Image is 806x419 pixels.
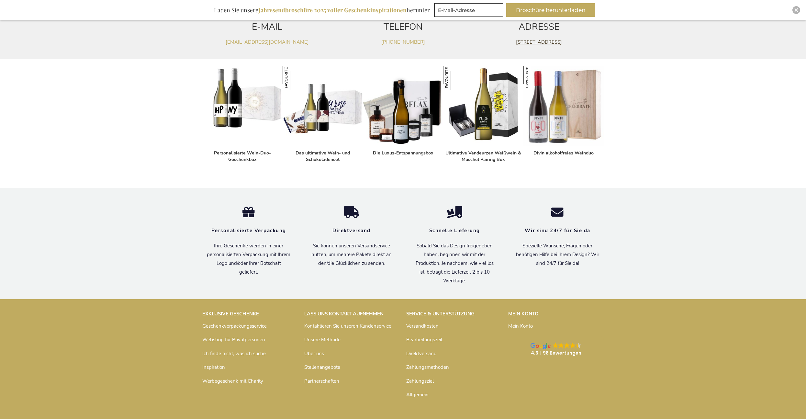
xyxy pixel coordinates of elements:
img: Ultimative Vandeurzen Weßwein & Muschel Pairing Box [443,66,523,146]
a: Personalisierte Wein-Duo-Geschenkbox [202,142,283,148]
img: Googeln [531,343,551,349]
a: Webshop für Privatpersonen [202,336,265,343]
strong: 4.6 98 Bewertungen [531,350,581,356]
a: Die Luxus-Entspannungsbox [373,150,433,156]
a: Divin Alkoholfreies Weinduo Divin alkoholfreies Weinduo [523,142,604,148]
strong: EXKLUSIVE GESCHENKE [202,311,259,317]
h2: ADRESSE [474,22,604,32]
a: Divin alkoholfreies Weinduo [533,150,594,156]
a: Werbegeschenk mit Charity [202,378,263,384]
a: Mein Konto [508,323,533,329]
a: Die Luxus-Entspanningnungsbox [363,142,443,148]
a: [STREET_ADDRESS] [516,39,562,45]
strong: SERVICE & UNTERSTÜTZUNG [406,311,475,317]
img: The Ultimate Wine & Chocolate Set [283,66,307,90]
a: [EMAIL_ADDRESS][DOMAIN_NAME] [226,39,309,45]
img: Divin Alkoholfreies Weinduo [523,66,604,146]
img: Googeln [570,343,576,348]
img: Personalisierte Wein-Duo-Geschenkbox [202,66,283,146]
a: Ultimative Vandeurzen Weißwein & Muschel Pairing Box [445,150,521,163]
a: Inspiration [202,364,225,370]
a: Kontaktieren Sie unseren Kundenservice [304,323,391,329]
a: Ultimative Vandeurzen Weßwein & Muschel Pairing Box Ultimative Vandeurzen Weißwein & Muschel Pair... [443,142,523,148]
img: Googeln [553,343,558,348]
a: Zahlungsmethoden [406,364,449,370]
img: Divin Alcoholvrij Wijn Duo [523,66,547,90]
img: Googeln [576,343,581,348]
a: Unsere Methode [304,336,341,343]
input: E-Mail-Adresse [434,3,503,17]
img: Googeln [564,343,570,348]
a: Ich finde nicht, was ich suche [202,350,266,357]
p: Sie können unseren Versandservice nutzen, um mehrere Pakete direkt an den/die Glücklichen zu senden. [310,242,393,268]
a: Personalisierte Wein-Duo-Geschenkbox [214,150,271,163]
strong: Personalisierte Verpackung [211,227,286,234]
form: Marketingangebote und Werbeaktionen [434,3,505,19]
img: Schließen [794,8,798,12]
a: Über uns [304,350,324,357]
a: Direktversand [406,350,437,357]
a: Zahlungsziel [406,378,434,384]
a: Bearbeitungszeit [406,336,442,343]
strong: Schnelle Lieferung [429,227,480,234]
a: [PHONE_NUMBER] [381,39,425,45]
img: Ultimate Vandeurzen Witte Wijn & Mossel Pairing Box [443,66,467,90]
strong: Direktversand [332,227,371,234]
a: Das ultimative Wein- und Schokoladenset [296,150,350,163]
strong: LASS UNS KONTAKT AUFNEHMEN [304,311,384,317]
p: Ihre Geschenke werden in einer personalisierten Verpackung mit Ihrem Logo und/oder Ihrer Botschaf... [207,242,290,277]
a: Bier Apéro Geschenkbox Das ultimative Wein- und Schokoladenset [283,142,363,148]
a: Geschenkverpackungsservice [202,323,267,329]
strong: MEIN KONTO [508,311,539,317]
img: Googeln [558,343,564,348]
button: Broschüre herunterladen [506,3,595,17]
p: Sobald Sie das Design freigegeben haben, beginnen wir mit der Produktion. Je nachdem, wie viel lo... [413,242,496,285]
div: Laden Sie unsere herunter [211,3,433,17]
a: Googeln GoogelnGoogelnGoogelnGoogelnGoogeln 4.698 Bewertungen [508,336,604,363]
a: Stellenangebote [304,364,340,370]
img: Die Luxus-Entspanningnungsbox [363,66,443,146]
a: Allgemein [406,391,429,398]
a: Partnerschaften [304,378,339,384]
img: Bier Apéro Geschenkbox [283,66,363,146]
h2: TELEFON [338,22,468,32]
strong: Wir sind 24/7 für Sie da [525,227,590,234]
a: Versandkosten [406,323,439,329]
p: Spezielle Wünsche, Fragen oder benötigen Hilfe bei Ihrem Design? Wir sind 24/7 für Sie da! [516,242,599,268]
h2: E-MAIL [202,22,332,32]
div: Schließen [792,6,800,14]
b: Jahresendbroschüre 2025 voller Geschenkinspirationen [258,6,407,14]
